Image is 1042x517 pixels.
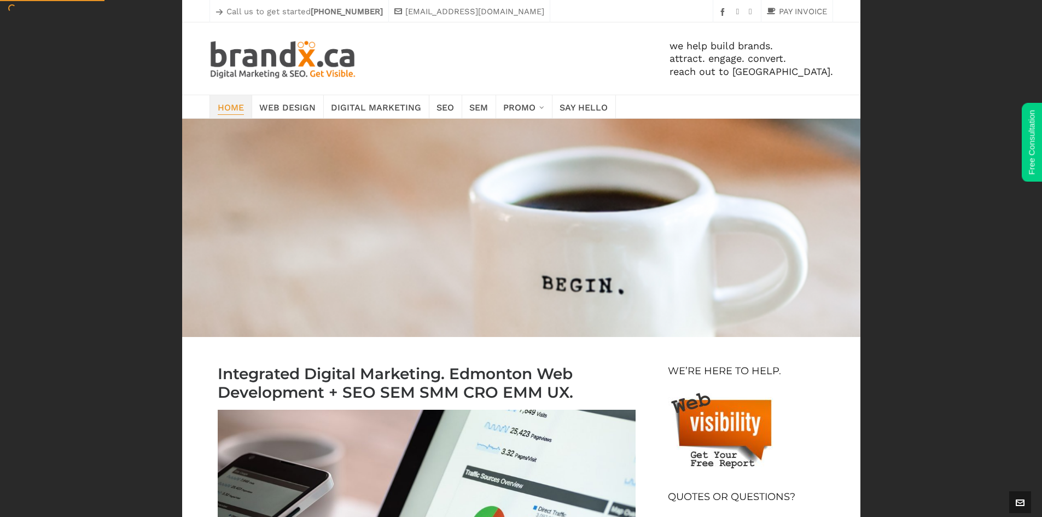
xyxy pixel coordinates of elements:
p: Call us to get started [216,5,383,18]
strong: [PHONE_NUMBER] [311,7,383,16]
span: Web Design [259,99,316,114]
span: SEO [436,99,454,114]
span: Digital Marketing [331,99,421,114]
a: PAY INVOICE [767,5,827,18]
span: Say Hello [560,99,608,114]
a: SEM [462,95,496,118]
span: SEM [469,99,488,114]
a: Digital Marketing [323,95,429,118]
a: Web Design [252,95,324,118]
img: We're here to help you succeed. Get started! [668,388,783,468]
h1: Integrated Digital Marketing. Edmonton Web Development + SEO SEM SMM CRO EMM UX. [218,364,636,402]
a: SEO [429,95,462,118]
h4: We’re Here To Help. [668,364,781,377]
a: twitter [749,8,755,16]
a: Promo [496,95,552,118]
span: Home [218,99,244,114]
a: facebook [719,8,730,16]
a: Home [209,95,252,118]
span: Promo [503,99,535,114]
div: we help build brands. attract. engage. convert. reach out to [GEOGRAPHIC_DATA]. [357,22,833,95]
a: [EMAIL_ADDRESS][DOMAIN_NAME] [394,5,544,18]
img: Edmonton SEO. SEM. Web Design. Print. Brandx Digital Marketing & SEO [209,39,358,78]
a: Say Hello [552,95,616,118]
a: instagram [736,8,742,16]
h4: Quotes Or Questions? [668,490,795,503]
